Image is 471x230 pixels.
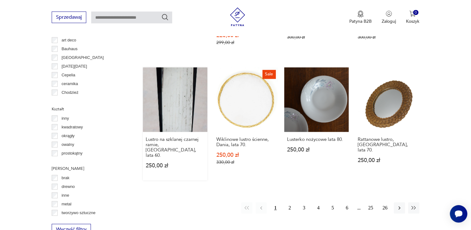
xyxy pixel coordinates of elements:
[287,35,346,40] p: 300,00 zł
[349,11,372,24] button: Patyna B2B
[146,163,205,168] p: 250,00 zł
[146,137,205,158] h3: Lustro na szklanej czarnej ramie, [GEOGRAPHIC_DATA], lata 60.
[406,11,419,24] button: 0Koszyk
[161,13,169,21] button: Szukaj
[327,202,338,213] button: 5
[358,158,417,163] p: 250,00 zł
[216,33,275,38] p: 220,00 zł
[62,63,87,70] p: [DATE][DATE]
[62,141,74,148] p: owalny
[382,18,396,24] p: Zaloguj
[62,183,75,190] p: drewno
[62,175,69,181] p: brak
[216,152,275,158] p: 250,00 zł
[216,40,275,45] p: 299,00 zł
[406,18,419,24] p: Koszyk
[450,205,467,223] iframe: Smartsupp widget button
[299,202,310,213] button: 3
[52,165,128,172] p: [PERSON_NAME]
[62,132,75,139] p: okrągły
[358,35,417,40] p: 300,00 zł
[62,80,78,87] p: ceramika
[349,11,372,24] a: Ikona medaluPatyna B2B
[62,72,75,79] p: Cepelia
[287,147,346,152] p: 250,00 zł
[62,46,78,52] p: Bauhaus
[357,11,364,17] img: Ikona medalu
[386,11,392,17] img: Ikonka użytkownika
[62,37,76,44] p: art deco
[284,67,349,180] a: Lusterko nożycowe lata 80.Lusterko nożycowe lata 80.250,00 zł
[382,11,396,24] button: Zaloguj
[284,202,295,213] button: 2
[287,137,346,142] h3: Lusterko nożycowe lata 80.
[62,209,96,216] p: tworzywo sztuczne
[409,11,416,17] img: Ikona koszyka
[62,201,72,208] p: metal
[62,89,78,96] p: Chodzież
[358,137,417,153] h3: Rattanowe lustro, [GEOGRAPHIC_DATA], lata 70.
[355,67,419,180] a: Rattanowe lustro, Niemcy, lata 70.Rattanowe lustro, [GEOGRAPHIC_DATA], lata 70.250,00 zł
[52,106,128,113] p: Kształt
[214,67,278,180] a: SaleWiklinowe lustro ścienne, Dania, lata 70.Wiklinowe lustro ścienne, Dania, lata 70.250,00 zł33...
[62,124,83,131] p: kwadratowy
[62,54,104,61] p: [GEOGRAPHIC_DATA]
[216,137,275,147] h3: Wiklinowe lustro ścienne, Dania, lata 70.
[62,98,77,105] p: Ćmielów
[62,150,82,157] p: prostokątny
[52,16,86,20] a: Sprzedawaj
[270,202,281,213] button: 1
[313,202,324,213] button: 4
[341,202,353,213] button: 6
[379,202,391,213] button: 26
[228,7,247,26] img: Patyna - sklep z meblami i dekoracjami vintage
[349,18,372,24] p: Patyna B2B
[365,202,376,213] button: 25
[62,192,69,199] p: inne
[62,115,69,122] p: inny
[143,67,207,180] a: Lustro na szklanej czarnej ramie, Niemcy, lata 60.Lustro na szklanej czarnej ramie, [GEOGRAPHIC_D...
[216,160,275,165] p: 330,00 zł
[413,10,418,15] div: 0
[52,12,86,23] button: Sprzedawaj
